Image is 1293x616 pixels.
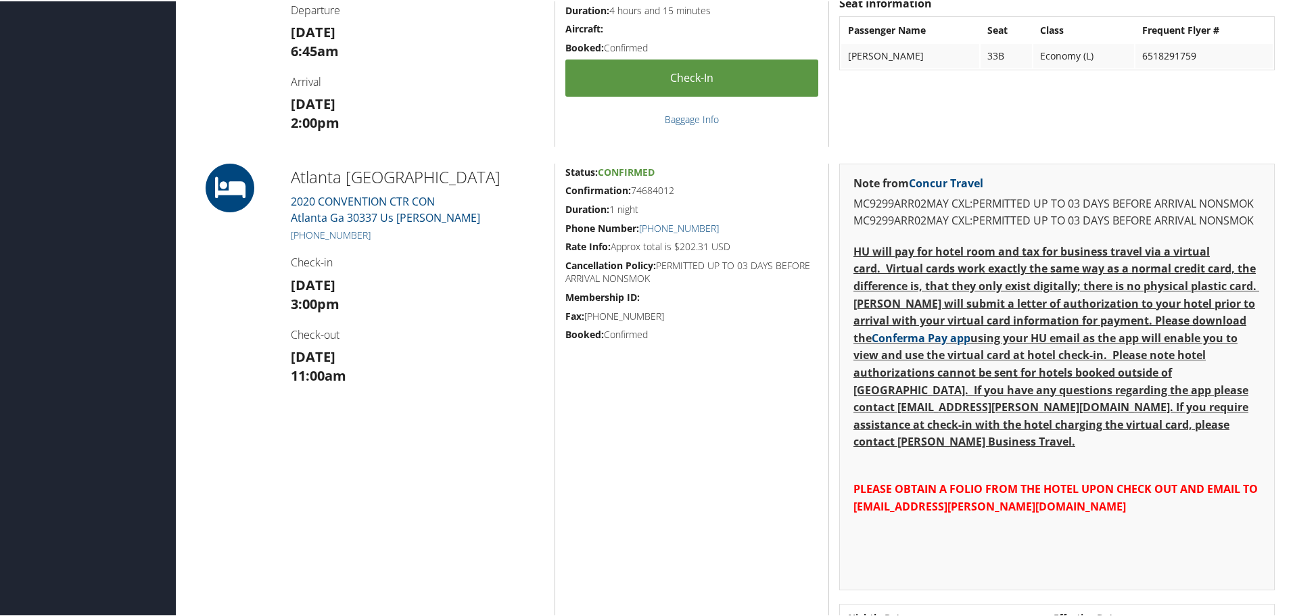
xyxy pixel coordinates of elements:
[565,21,603,34] strong: Aircraft:
[853,243,1259,448] strong: HU will pay for hotel room and tax for business travel via a virtual card. Virtual cards work exa...
[1135,17,1273,41] th: Frequent Flyer #
[565,327,818,340] h5: Confirmed
[565,202,609,214] strong: Duration:
[565,3,609,16] strong: Duration:
[291,326,544,341] h4: Check-out
[565,327,604,339] strong: Booked:
[853,194,1261,229] p: MC9299ARR02MAY CXL:PERMITTED UP TO 03 DAYS BEFORE ARRIVAL NONSMOK MC9299ARR02MAY CXL:PERMITTED UP...
[598,164,655,177] span: Confirmed
[639,220,719,233] a: [PHONE_NUMBER]
[291,164,544,187] h2: Atlanta [GEOGRAPHIC_DATA]
[291,93,335,112] strong: [DATE]
[291,346,335,364] strong: [DATE]
[872,329,970,344] a: Conferma Pay app
[565,239,611,252] strong: Rate Info:
[291,293,339,312] strong: 3:00pm
[565,3,818,16] h5: 4 hours and 15 minutes
[565,40,818,53] h5: Confirmed
[291,73,544,88] h4: Arrival
[565,40,604,53] strong: Booked:
[841,43,979,67] td: [PERSON_NAME]
[565,239,818,252] h5: Approx total is $202.31 USD
[291,1,544,16] h4: Departure
[981,43,1032,67] td: 33B
[565,164,598,177] strong: Status:
[841,17,979,41] th: Passenger Name
[291,365,346,383] strong: 11:00am
[853,174,983,189] strong: Note from
[665,112,719,124] a: Baggage Info
[565,258,818,284] h5: PERMITTED UP TO 03 DAYS BEFORE ARRIVAL NONSMOK
[1135,43,1273,67] td: 6518291759
[291,227,371,240] a: [PHONE_NUMBER]
[565,183,818,196] h5: 74684012
[291,193,480,224] a: 2020 CONVENTION CTR CONAtlanta Ga 30337 Us [PERSON_NAME]
[291,254,544,268] h4: Check-in
[909,174,983,189] a: Concur Travel
[853,480,1258,513] span: PLEASE OBTAIN A FOLIO FROM THE HOTEL UPON CHECK OUT AND EMAIL TO [EMAIL_ADDRESS][PERSON_NAME][DOM...
[565,258,656,270] strong: Cancellation Policy:
[565,183,631,195] strong: Confirmation:
[565,202,818,215] h5: 1 night
[1033,43,1135,67] td: Economy (L)
[291,22,335,40] strong: [DATE]
[565,289,640,302] strong: Membership ID:
[291,275,335,293] strong: [DATE]
[565,220,639,233] strong: Phone Number:
[291,41,339,59] strong: 6:45am
[291,112,339,131] strong: 2:00pm
[565,58,818,95] a: Check-in
[565,308,584,321] strong: Fax:
[565,308,818,322] h5: [PHONE_NUMBER]
[981,17,1032,41] th: Seat
[1033,17,1135,41] th: Class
